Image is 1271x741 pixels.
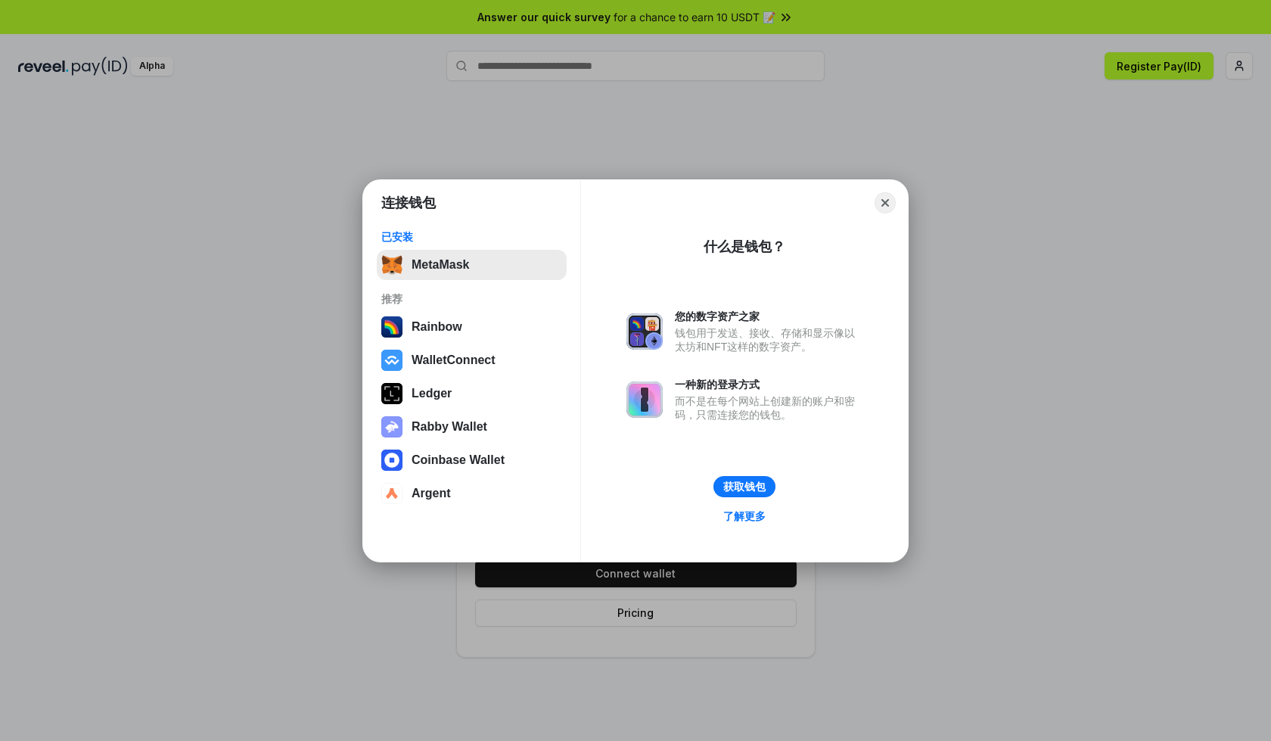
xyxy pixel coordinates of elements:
[381,292,562,306] div: 推荐
[377,378,567,409] button: Ledger
[412,320,462,334] div: Rainbow
[675,394,862,422] div: 而不是在每个网站上创建新的账户和密码，只需连接您的钱包。
[412,453,505,467] div: Coinbase Wallet
[412,387,452,400] div: Ledger
[412,420,487,434] div: Rabby Wallet
[704,238,785,256] div: 什么是钱包？
[675,378,862,391] div: 一种新的登录方式
[381,194,436,212] h1: 连接钱包
[723,509,766,523] div: 了解更多
[381,450,402,471] img: svg+xml,%3Csvg%20width%3D%2228%22%20height%3D%2228%22%20viewBox%3D%220%200%2028%2028%22%20fill%3D...
[412,353,496,367] div: WalletConnect
[714,506,775,526] a: 了解更多
[626,381,663,418] img: svg+xml,%3Csvg%20xmlns%3D%22http%3A%2F%2Fwww.w3.org%2F2000%2Fsvg%22%20fill%3D%22none%22%20viewBox...
[377,345,567,375] button: WalletConnect
[713,476,775,497] button: 获取钱包
[377,445,567,475] button: Coinbase Wallet
[377,478,567,509] button: Argent
[381,416,402,437] img: svg+xml,%3Csvg%20xmlns%3D%22http%3A%2F%2Fwww.w3.org%2F2000%2Fsvg%22%20fill%3D%22none%22%20viewBox...
[675,310,862,323] div: 您的数字资产之家
[875,192,896,213] button: Close
[377,312,567,342] button: Rainbow
[381,483,402,504] img: svg+xml,%3Csvg%20width%3D%2228%22%20height%3D%2228%22%20viewBox%3D%220%200%2028%2028%22%20fill%3D...
[381,230,562,244] div: 已安装
[626,313,663,350] img: svg+xml,%3Csvg%20xmlns%3D%22http%3A%2F%2Fwww.w3.org%2F2000%2Fsvg%22%20fill%3D%22none%22%20viewBox...
[675,326,862,353] div: 钱包用于发送、接收、存储和显示像以太坊和NFT这样的数字资产。
[412,258,469,272] div: MetaMask
[381,383,402,404] img: svg+xml,%3Csvg%20xmlns%3D%22http%3A%2F%2Fwww.w3.org%2F2000%2Fsvg%22%20width%3D%2228%22%20height%3...
[381,254,402,276] img: svg+xml,%3Csvg%20fill%3D%22none%22%20height%3D%2233%22%20viewBox%3D%220%200%2035%2033%22%20width%...
[381,316,402,338] img: svg+xml,%3Csvg%20width%3D%22120%22%20height%3D%22120%22%20viewBox%3D%220%200%20120%20120%22%20fil...
[412,487,451,500] div: Argent
[723,480,766,493] div: 获取钱包
[381,350,402,371] img: svg+xml,%3Csvg%20width%3D%2228%22%20height%3D%2228%22%20viewBox%3D%220%200%2028%2028%22%20fill%3D...
[377,250,567,280] button: MetaMask
[377,412,567,442] button: Rabby Wallet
